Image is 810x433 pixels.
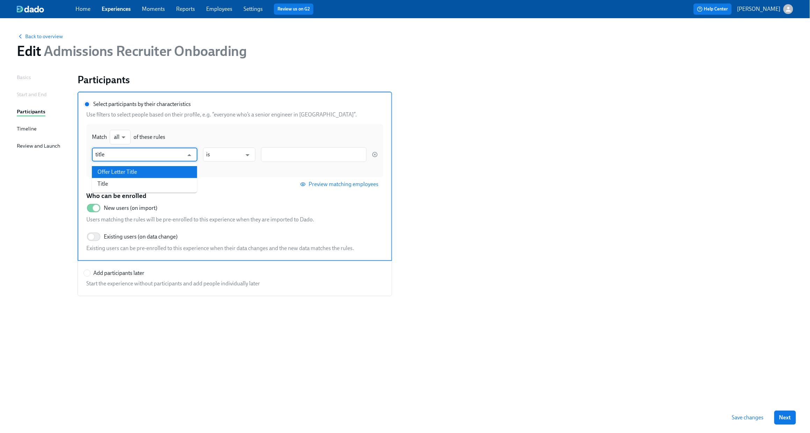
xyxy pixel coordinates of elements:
a: dado [17,6,75,13]
a: Employees [206,6,232,12]
img: dado [17,6,44,13]
h5: Who can be enrolled [86,191,383,200]
div: Timeline [17,125,37,133]
span: Add participants later [93,269,144,277]
span: Preview matching employees [302,181,378,188]
a: Review us on G2 [277,6,310,13]
div: Match [92,133,107,141]
div: Basics [17,73,31,81]
input: Select participants by their characteristicsUse filters to select people based on their profile, ... [265,147,353,162]
h1: Participants [78,73,793,86]
span: Help Center [697,6,728,13]
span: Select participants by their characteristics [93,100,191,108]
a: Home [75,6,91,12]
li: Title [92,178,197,190]
button: Help Center [694,3,732,15]
span: New users (on import) [104,204,157,212]
button: Next [774,411,796,425]
p: Users matching the rules will be pre-enrolled to this experience when they are imported to Dado. [86,216,314,223]
div: Review and Launch [17,142,60,150]
p: Existing users can be pre-enrolled to this experience when their data changes and the new data ma... [86,244,354,252]
button: Save changes [727,411,769,425]
div: Use filters to select people based on their profile, e.g. “everyone who’s a senior engineer in [G... [84,111,383,119]
span: Save changes [732,414,764,421]
div: all [110,130,131,144]
button: Open [242,150,253,161]
input: Select participants by their characteristicsUse filters to select people based on their profile, ... [207,148,242,162]
span: Next [779,414,791,421]
span: Existing users (on data change) [104,233,178,241]
button: Close [184,150,195,161]
div: Start and End [17,91,46,98]
button: Back to overview [17,33,63,40]
span: Admissions Recruiter Onboarding [41,43,246,59]
input: Select participants by their characteristicsUse filters to select people based on their profile, ... [95,148,184,162]
a: Moments [142,6,165,12]
button: Select participants by their characteristicsUse filters to select people based on their profile, ... [297,177,383,191]
div: of these rules [133,133,165,141]
div: Participants [17,108,45,115]
a: Reports [176,6,195,12]
div: Start the experience without participants and add people individually later [84,280,383,288]
button: [PERSON_NAME] [737,4,793,14]
p: [PERSON_NAME] [737,5,781,13]
button: Review us on G2 [274,3,313,15]
li: Offer Letter Title [92,166,197,178]
a: Settings [244,6,263,12]
button: Select participants by their characteristicsUse filters to select people based on their profile, ... [372,152,378,157]
h1: Edit [17,43,247,59]
a: Experiences [102,6,131,12]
